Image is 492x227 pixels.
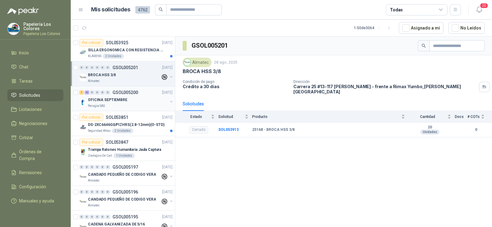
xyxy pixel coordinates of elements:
[95,65,100,70] div: 0
[95,165,100,169] div: 0
[88,147,161,153] p: Trampa Ratones Humanitaria Jaula Captura
[100,90,105,95] div: 0
[175,111,218,122] th: Estado
[183,84,288,89] p: Crédito a 30 días
[79,64,174,84] a: 0 0 0 0 0 0 GSOL005201[DATE] Company LogoBROCA HSS 3/8Almatec
[19,134,33,141] span: Cotizar
[113,65,138,70] p: GSOL005201
[105,165,110,169] div: 0
[90,65,94,70] div: 0
[106,140,128,144] p: SOL053847
[79,74,87,81] img: Company Logo
[79,65,84,70] div: 0
[19,78,33,84] span: Tareas
[88,47,165,53] p: SILLA ERGONOMICA CON RESISTENCIA A 150KG
[88,128,111,133] p: Seguridad Atlas
[100,215,105,219] div: 0
[293,80,477,84] p: Dirección
[162,115,173,120] p: [DATE]
[19,198,54,204] span: Manuales y ayuda
[455,111,467,122] th: Docs
[79,188,174,208] a: 0 0 0 0 0 0 GSOL005196[DATE] Company LogoCANDADO PEQUEÑO DE CODIGO VERAAlmatec
[88,72,116,78] p: BROCA HSS 3/8
[162,164,173,170] p: [DATE]
[88,197,156,202] p: CANDADO PEQUEÑO DE CODIGO VERA
[218,111,252,122] th: Solicitud
[79,49,87,56] img: Company Logo
[113,215,138,219] p: GSOL005195
[293,84,477,94] p: Carrera 25 #13-117 [PERSON_NAME] - frente a Rimax Yumbo , [PERSON_NAME][GEOGRAPHIC_DATA]
[113,90,138,95] p: GSOL005200
[79,165,84,169] div: 0
[79,173,87,181] img: Company Logo
[79,198,87,205] img: Company Logo
[106,115,128,119] p: SOL053851
[8,23,19,35] img: Company Logo
[159,7,163,12] span: search
[354,23,394,33] div: 1 - 50 de 3064
[7,195,63,207] a: Manuales y ayuda
[88,97,127,103] p: OFICINA SEPTIEMBRE
[7,146,63,164] a: Órdenes de Compra
[90,190,94,194] div: 0
[105,90,110,95] div: 0
[7,181,63,193] a: Configuración
[95,190,100,194] div: 0
[100,165,105,169] div: 0
[79,215,84,219] div: 0
[7,89,63,101] a: Solicitudes
[19,64,28,70] span: Chat
[19,148,58,162] span: Órdenes de Compra
[88,122,165,128] p: DS-2XC6646G0/PIZHRS(2.8-12mm)(O-STD)
[23,32,63,36] p: Papeleria Los Colores
[162,139,173,145] p: [DATE]
[106,41,128,45] p: SOL053925
[7,47,63,59] a: Inicio
[7,75,63,87] a: Tareas
[23,22,63,31] p: Papelería Los Colores
[409,115,446,119] span: Cantidad
[85,190,89,194] div: 0
[88,203,100,208] p: Almatec
[162,40,173,46] p: [DATE]
[467,115,480,119] span: # COTs
[7,7,39,15] img: Logo peakr
[105,215,110,219] div: 0
[71,136,175,161] a: Por cotizarSOL053847[DATE] Company LogoTrampa Ratones Humanitaria Jaula CapturaZoologico De Cali1...
[79,39,103,46] div: Por cotizar
[71,37,175,61] a: Por cotizarSOL053925[DATE] Company LogoSILLA ERGONOMICA CON RESISTENCIA A 150KGKLARENS2 Unidades
[467,127,485,133] b: 0
[19,106,42,113] span: Licitaciones
[79,123,87,131] img: Company Logo
[409,111,455,122] th: Cantidad
[85,215,89,219] div: 0
[189,126,208,134] div: Cerrado
[19,120,47,127] span: Negociaciones
[19,92,40,99] span: Solicitudes
[91,5,130,14] h1: Mis solicitudes
[95,90,100,95] div: 0
[135,6,150,14] span: 4762
[218,115,244,119] span: Solicitud
[113,190,138,194] p: GSOL005196
[480,3,488,9] span: 20
[19,183,46,190] span: Configuración
[88,178,100,183] p: Almatec
[88,79,100,84] p: Almatec
[7,118,63,129] a: Negociaciones
[79,89,174,108] a: 1 40 0 0 0 0 GSOL005200[DATE] Company LogoOFICINA SEPTIEMBREPerugia SAS
[79,163,174,183] a: 0 0 0 0 0 0 GSOL005197[DATE] Company LogoCANDADO PEQUEÑO DE CODIGO VERAAlmatec
[214,60,237,65] p: 28 ago, 2025
[7,104,63,115] a: Licitaciones
[183,58,212,67] div: Almatec
[19,49,29,56] span: Inicio
[90,165,94,169] div: 0
[467,111,492,122] th: # COTs
[7,167,63,178] a: Remisiones
[90,90,94,95] div: 0
[79,90,84,95] div: 1
[162,214,173,220] p: [DATE]
[420,130,439,135] div: Unidades
[7,132,63,143] a: Cotizar
[100,65,105,70] div: 0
